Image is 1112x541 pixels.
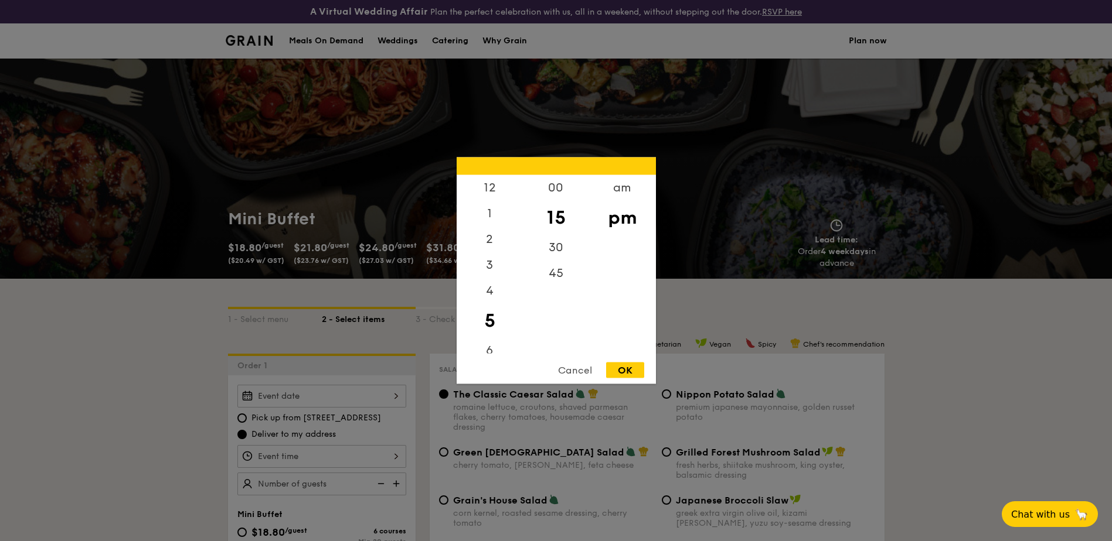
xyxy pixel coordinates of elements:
[1074,508,1089,521] span: 🦙
[523,235,589,261] div: 30
[457,175,523,201] div: 12
[523,261,589,286] div: 45
[457,304,523,338] div: 5
[523,175,589,201] div: 00
[1011,509,1070,520] span: Chat with us
[589,201,655,235] div: pm
[457,252,523,278] div: 3
[457,278,523,304] div: 4
[546,362,604,378] div: Cancel
[457,338,523,364] div: 6
[606,362,644,378] div: OK
[523,201,589,235] div: 15
[457,201,523,227] div: 1
[457,227,523,252] div: 2
[589,175,655,201] div: am
[1002,501,1098,527] button: Chat with us🦙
